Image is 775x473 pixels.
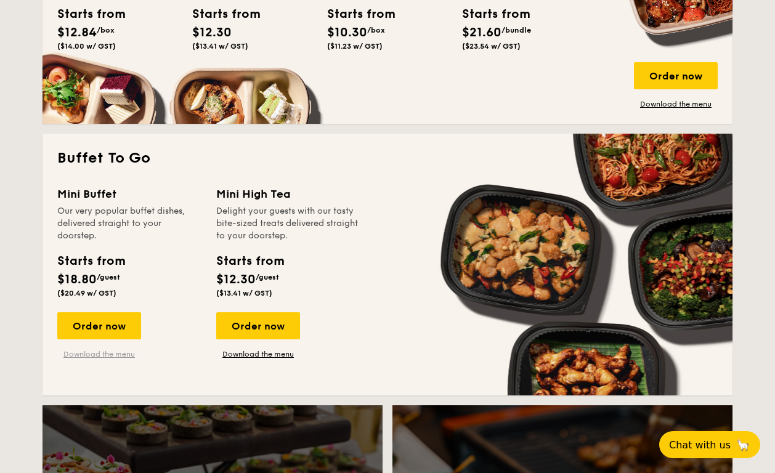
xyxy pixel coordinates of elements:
[97,273,120,281] span: /guest
[659,431,760,458] button: Chat with us🦙
[216,289,272,297] span: ($13.41 w/ GST)
[327,5,383,23] div: Starts from
[327,25,367,40] span: $10.30
[327,42,383,51] span: ($11.23 w/ GST)
[192,25,232,40] span: $12.30
[462,42,521,51] span: ($23.54 w/ GST)
[57,252,124,270] div: Starts from
[192,42,248,51] span: ($13.41 w/ GST)
[57,349,141,359] a: Download the menu
[216,205,360,242] div: Delight your guests with our tasty bite-sized treats delivered straight to your doorstep.
[57,205,201,242] div: Our very popular buffet dishes, delivered straight to your doorstep.
[634,62,718,89] div: Order now
[57,42,116,51] span: ($14.00 w/ GST)
[216,272,256,287] span: $12.30
[57,148,718,168] h2: Buffet To Go
[57,185,201,203] div: Mini Buffet
[216,252,283,270] div: Starts from
[57,312,141,339] div: Order now
[462,25,501,40] span: $21.60
[216,312,300,339] div: Order now
[462,5,517,23] div: Starts from
[57,25,97,40] span: $12.84
[216,349,300,359] a: Download the menu
[669,439,731,451] span: Chat with us
[634,99,718,109] a: Download the menu
[192,5,248,23] div: Starts from
[216,185,360,203] div: Mini High Tea
[97,26,115,34] span: /box
[256,273,279,281] span: /guest
[736,438,750,452] span: 🦙
[57,272,97,287] span: $18.80
[57,5,113,23] div: Starts from
[57,289,116,297] span: ($20.49 w/ GST)
[501,26,531,34] span: /bundle
[367,26,385,34] span: /box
